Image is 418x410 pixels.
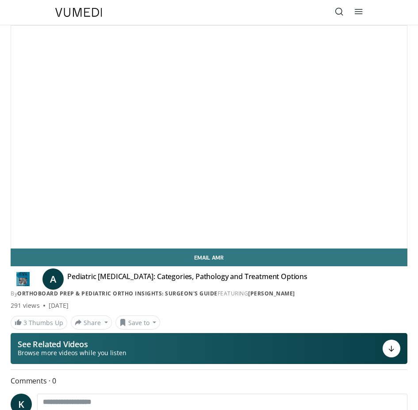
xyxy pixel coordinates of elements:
[23,318,27,327] span: 3
[71,315,112,330] button: Share
[11,26,407,248] video-js: Video Player
[11,272,35,286] img: OrthoBoard Prep & Pediatric Ortho Insights: Surgeon's Guide
[55,8,102,17] img: VuMedi Logo
[49,301,69,310] div: [DATE]
[248,290,295,297] a: [PERSON_NAME]
[11,301,40,310] span: 291 views
[18,340,127,349] p: See Related Videos
[11,375,407,387] span: Comments 0
[11,333,407,364] button: See Related Videos Browse more videos while you listen
[115,315,161,330] button: Save to
[67,272,307,286] h4: Pediatric [MEDICAL_DATA]: Categories, Pathology and Treatment Options
[11,316,67,330] a: 3 Thumbs Up
[42,268,64,290] a: A
[18,349,127,357] span: Browse more videos while you listen
[17,290,218,297] a: OrthoBoard Prep & Pediatric Ortho Insights: Surgeon's Guide
[11,249,407,266] a: Email Amr
[11,290,407,298] div: By FEATURING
